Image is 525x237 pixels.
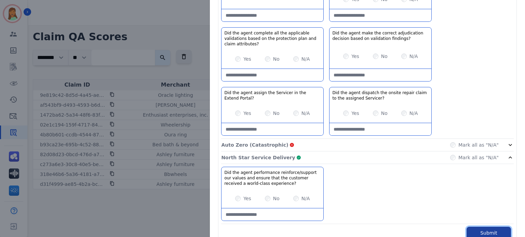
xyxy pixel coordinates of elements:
[351,53,359,60] label: Yes
[332,30,429,41] h3: Did the agent make the correct adjudication decision based on validation findings?
[332,90,429,101] h3: Did the agent dispatch the onsite repair claim to the assigned Servicer?
[381,110,388,117] label: No
[381,53,388,60] label: No
[351,110,359,117] label: Yes
[243,195,251,202] label: Yes
[224,90,321,101] h3: Did the agent assign the Servicer in the Extend Portal?
[224,170,321,186] h3: Did the agent performance reinforce/support our values and ensure that the customer received a wo...
[458,154,499,161] label: Mark all as "N/A"
[243,56,251,62] label: Yes
[273,195,280,202] label: No
[221,154,295,161] p: North Star Service Delivery
[458,142,499,148] label: Mark all as "N/A"
[273,56,280,62] label: No
[301,110,310,117] label: N/A
[409,53,418,60] label: N/A
[409,110,418,117] label: N/A
[221,142,288,148] p: Auto Zero (Catastrophic)
[301,56,310,62] label: N/A
[224,30,321,47] h3: Did the agent complete all the applicable validations based on the protection plan and claim attr...
[273,110,280,117] label: No
[301,195,310,202] label: N/A
[243,110,251,117] label: Yes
